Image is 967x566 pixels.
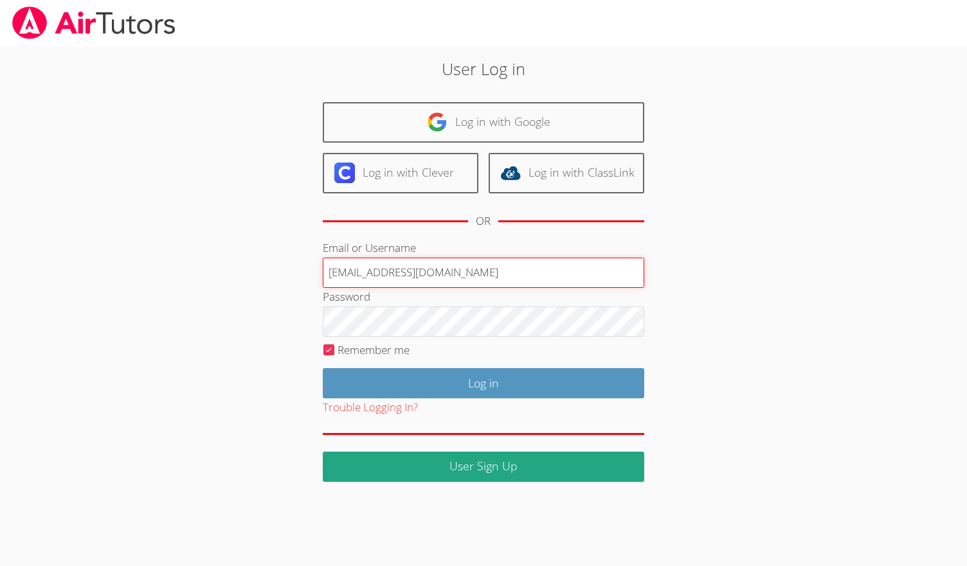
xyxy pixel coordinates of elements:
[489,153,644,193] a: Log in with ClassLink
[334,163,355,183] img: clever-logo-6eab21bc6e7a338710f1a6ff85c0baf02591cd810cc4098c63d3a4b26e2feb20.svg
[222,57,745,81] h2: User Log in
[11,6,177,39] img: airtutors_banner-c4298cdbf04f3fff15de1276eac7730deb9818008684d7c2e4769d2f7ddbe033.png
[476,212,491,231] div: OR
[323,240,416,255] label: Email or Username
[323,153,478,193] a: Log in with Clever
[323,368,644,398] input: Log in
[323,102,644,143] a: Log in with Google
[500,163,521,183] img: classlink-logo-d6bb404cc1216ec64c9a2012d9dc4662098be43eaf13dc465df04b49fa7ab582.svg
[338,342,410,357] label: Remember me
[323,289,370,304] label: Password
[323,398,418,417] button: Trouble Logging In?
[427,112,447,132] img: google-logo-50288ca7cdecda66e5e0955fdab243c47b7ad437acaf1139b6f446037453330a.svg
[323,452,644,482] a: User Sign Up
